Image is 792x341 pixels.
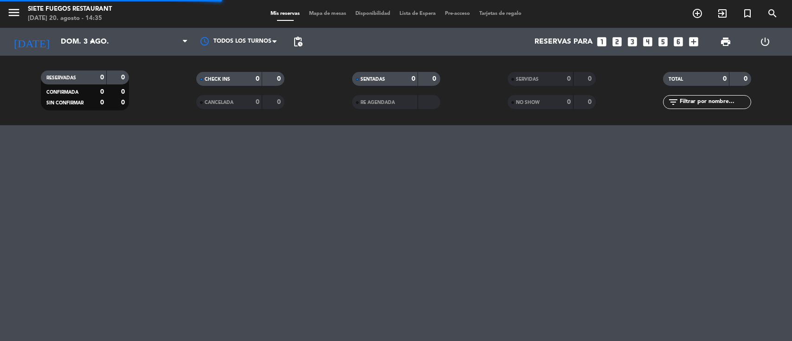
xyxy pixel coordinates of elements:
[121,99,127,106] strong: 0
[611,36,623,48] i: looks_two
[205,100,233,105] span: CANCELADA
[760,36,771,47] i: power_settings_new
[304,11,351,16] span: Mapa de mesas
[534,38,592,46] span: Reservas para
[7,6,21,23] button: menu
[720,36,731,47] span: print
[767,8,778,19] i: search
[28,5,112,14] div: Siete Fuegos Restaurant
[100,74,104,81] strong: 0
[516,100,540,105] span: NO SHOW
[86,36,97,47] i: arrow_drop_down
[266,11,304,16] span: Mis reservas
[205,77,230,82] span: CHECK INS
[361,77,385,82] span: SENTADAS
[7,6,21,19] i: menu
[475,11,526,16] span: Tarjetas de regalo
[672,36,684,48] i: looks_6
[588,76,593,82] strong: 0
[626,36,638,48] i: looks_3
[723,76,727,82] strong: 0
[516,77,539,82] span: SERVIDAS
[440,11,475,16] span: Pre-acceso
[100,99,104,106] strong: 0
[717,8,728,19] i: exit_to_app
[395,11,440,16] span: Lista de Espera
[412,76,415,82] strong: 0
[28,14,112,23] div: [DATE] 20. agosto - 14:35
[277,76,283,82] strong: 0
[46,101,84,105] span: SIN CONFIRMAR
[688,36,700,48] i: add_box
[642,36,654,48] i: looks_4
[46,76,76,80] span: RESERVADAS
[742,8,753,19] i: turned_in_not
[46,90,78,95] span: CONFIRMADA
[567,76,571,82] strong: 0
[679,97,751,107] input: Filtrar por nombre...
[361,100,395,105] span: RE AGENDADA
[121,74,127,81] strong: 0
[432,76,438,82] strong: 0
[100,89,104,95] strong: 0
[669,77,683,82] span: TOTAL
[692,8,703,19] i: add_circle_outline
[746,28,785,56] div: LOG OUT
[744,76,749,82] strong: 0
[567,99,571,105] strong: 0
[588,99,593,105] strong: 0
[596,36,608,48] i: looks_one
[7,32,56,52] i: [DATE]
[256,76,259,82] strong: 0
[121,89,127,95] strong: 0
[277,99,283,105] strong: 0
[351,11,395,16] span: Disponibilidad
[292,36,303,47] span: pending_actions
[668,97,679,108] i: filter_list
[256,99,259,105] strong: 0
[657,36,669,48] i: looks_5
